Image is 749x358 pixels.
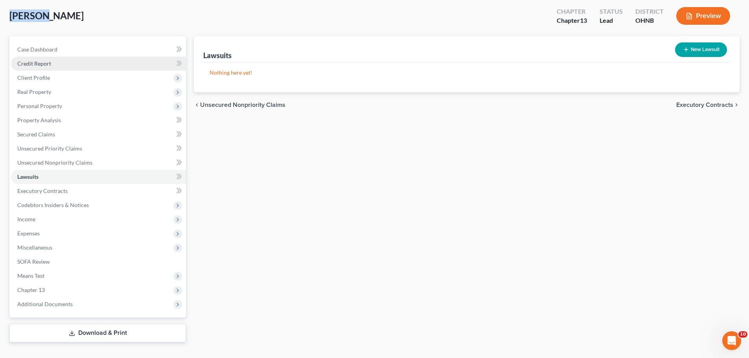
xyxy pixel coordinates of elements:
[194,102,200,108] i: chevron_left
[9,10,84,21] span: [PERSON_NAME]
[17,131,55,138] span: Secured Claims
[17,88,51,95] span: Real Property
[676,102,733,108] span: Executory Contracts
[17,301,73,307] span: Additional Documents
[17,46,57,53] span: Case Dashboard
[17,187,68,194] span: Executory Contracts
[203,51,232,60] div: Lawsuits
[11,42,186,57] a: Case Dashboard
[580,17,587,24] span: 13
[675,42,727,57] button: New Lawsuit
[11,170,186,184] a: Lawsuits
[600,7,623,16] div: Status
[17,286,45,293] span: Chapter 13
[635,16,664,25] div: OHNB
[11,113,186,127] a: Property Analysis
[557,7,587,16] div: Chapter
[11,57,186,71] a: Credit Report
[17,60,51,67] span: Credit Report
[738,331,747,338] span: 10
[17,159,92,166] span: Unsecured Nonpriority Claims
[17,202,89,208] span: Codebtors Insiders & Notices
[600,16,623,25] div: Lead
[17,230,40,237] span: Expenses
[17,258,50,265] span: SOFA Review
[17,74,50,81] span: Client Profile
[557,16,587,25] div: Chapter
[17,117,61,123] span: Property Analysis
[210,69,724,77] p: Nothing here yet!
[17,216,35,222] span: Income
[194,102,285,108] button: chevron_left Unsecured Nonpriority Claims
[11,156,186,170] a: Unsecured Nonpriority Claims
[200,102,285,108] span: Unsecured Nonpriority Claims
[17,272,44,279] span: Means Test
[9,324,186,342] a: Download & Print
[733,102,740,108] i: chevron_right
[676,102,740,108] button: Executory Contracts chevron_right
[722,331,741,350] iframe: Intercom live chat
[676,7,730,25] button: Preview
[17,244,52,251] span: Miscellaneous
[17,145,82,152] span: Unsecured Priority Claims
[11,141,186,156] a: Unsecured Priority Claims
[17,103,62,109] span: Personal Property
[635,7,664,16] div: District
[11,255,186,269] a: SOFA Review
[11,127,186,141] a: Secured Claims
[11,184,186,198] a: Executory Contracts
[17,173,39,180] span: Lawsuits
